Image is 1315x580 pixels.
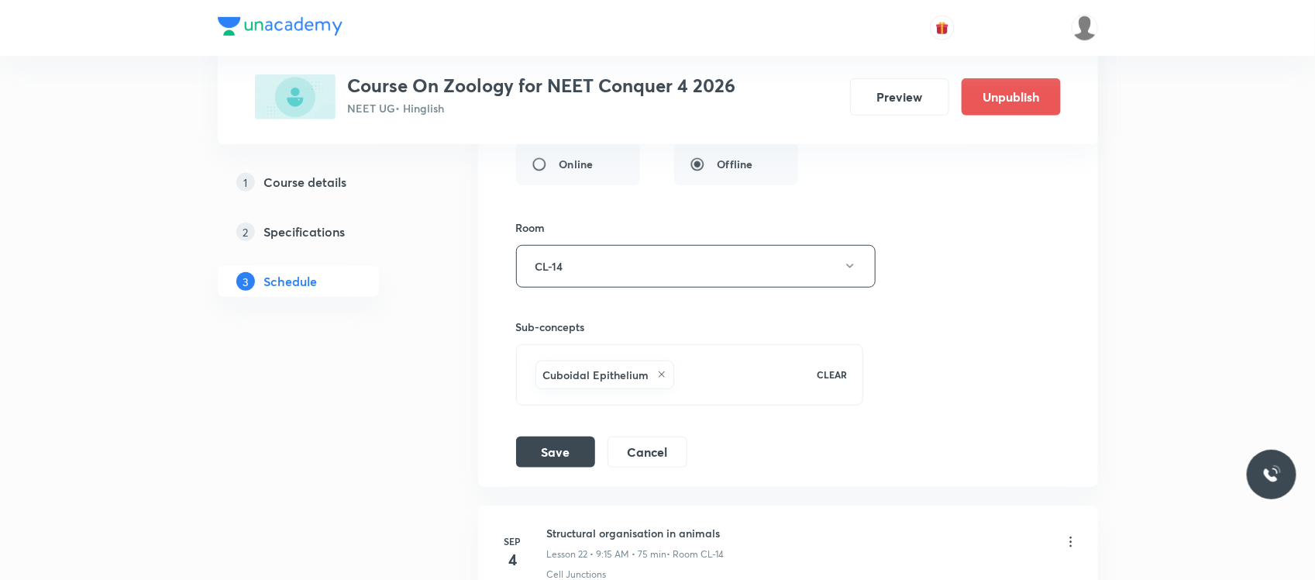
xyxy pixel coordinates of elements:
p: NEET UG • Hinglish [348,100,736,116]
a: 2Specifications [218,216,429,247]
p: 2 [236,223,255,241]
button: Preview [850,78,949,116]
img: 88039394-2413-40F9-B736-292D2AE45F42_plus.png [255,74,336,119]
h6: Sub-concepts [516,319,864,335]
h6: Room [516,219,546,236]
img: ttu [1262,465,1281,484]
h4: 4 [497,548,528,571]
p: CLEAR [817,368,847,381]
p: Lesson 22 • 9:15 AM • 75 min [547,547,667,561]
button: avatar [930,16,955,40]
p: 1 [236,173,255,192]
button: Unpublish [962,78,1061,116]
button: CL-14 [516,245,876,288]
a: Company Logo [218,17,343,40]
h5: Course details [264,173,347,192]
button: Cancel [608,437,687,468]
img: Dipti [1072,15,1098,41]
h5: Schedule [264,272,318,291]
p: • Room CL-14 [667,547,725,561]
button: Save [516,437,595,468]
h6: Sep [497,534,528,548]
a: 1Course details [218,167,429,198]
h6: Cuboidal Epithelium [543,367,649,383]
h6: Structural organisation in animals [547,525,725,541]
img: avatar [935,21,949,35]
p: 3 [236,272,255,291]
h3: Course On Zoology for NEET Conquer 4 2026 [348,74,736,97]
img: Company Logo [218,17,343,36]
h5: Specifications [264,223,346,241]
